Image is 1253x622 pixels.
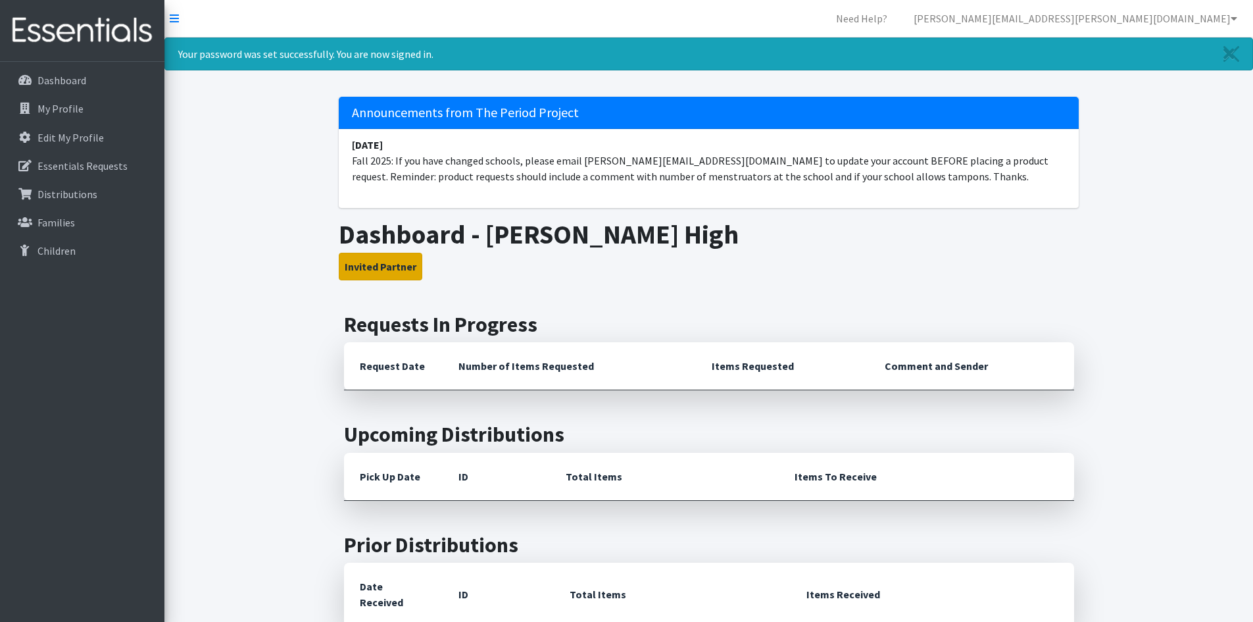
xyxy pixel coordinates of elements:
[869,342,1073,390] th: Comment and Sender
[5,238,159,264] a: Children
[344,312,1074,337] h2: Requests In Progress
[5,67,159,93] a: Dashboard
[443,453,550,501] th: ID
[339,129,1079,192] li: Fall 2025: If you have changed schools, please email [PERSON_NAME][EMAIL_ADDRESS][DOMAIN_NAME] to...
[5,153,159,179] a: Essentials Requests
[352,138,383,151] strong: [DATE]
[903,5,1248,32] a: [PERSON_NAME][EMAIL_ADDRESS][PERSON_NAME][DOMAIN_NAME]
[37,244,76,257] p: Children
[344,453,443,501] th: Pick Up Date
[5,9,159,53] img: HumanEssentials
[550,453,779,501] th: Total Items
[1210,38,1252,70] a: Close
[344,422,1074,447] h2: Upcoming Distributions
[37,102,84,115] p: My Profile
[696,342,869,390] th: Items Requested
[37,159,128,172] p: Essentials Requests
[344,532,1074,557] h2: Prior Distributions
[5,209,159,236] a: Families
[339,253,422,280] button: Invited Partner
[443,342,697,390] th: Number of Items Requested
[825,5,898,32] a: Need Help?
[5,95,159,122] a: My Profile
[339,97,1079,129] h5: Announcements from The Period Project
[779,453,1074,501] th: Items To Receive
[37,216,75,229] p: Families
[164,38,1253,70] div: Your password was set successfully. You are now signed in.
[344,342,443,390] th: Request Date
[5,181,159,207] a: Distributions
[37,188,97,201] p: Distributions
[37,131,104,144] p: Edit My Profile
[37,74,86,87] p: Dashboard
[5,124,159,151] a: Edit My Profile
[339,219,1079,250] h1: Dashboard - [PERSON_NAME] High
